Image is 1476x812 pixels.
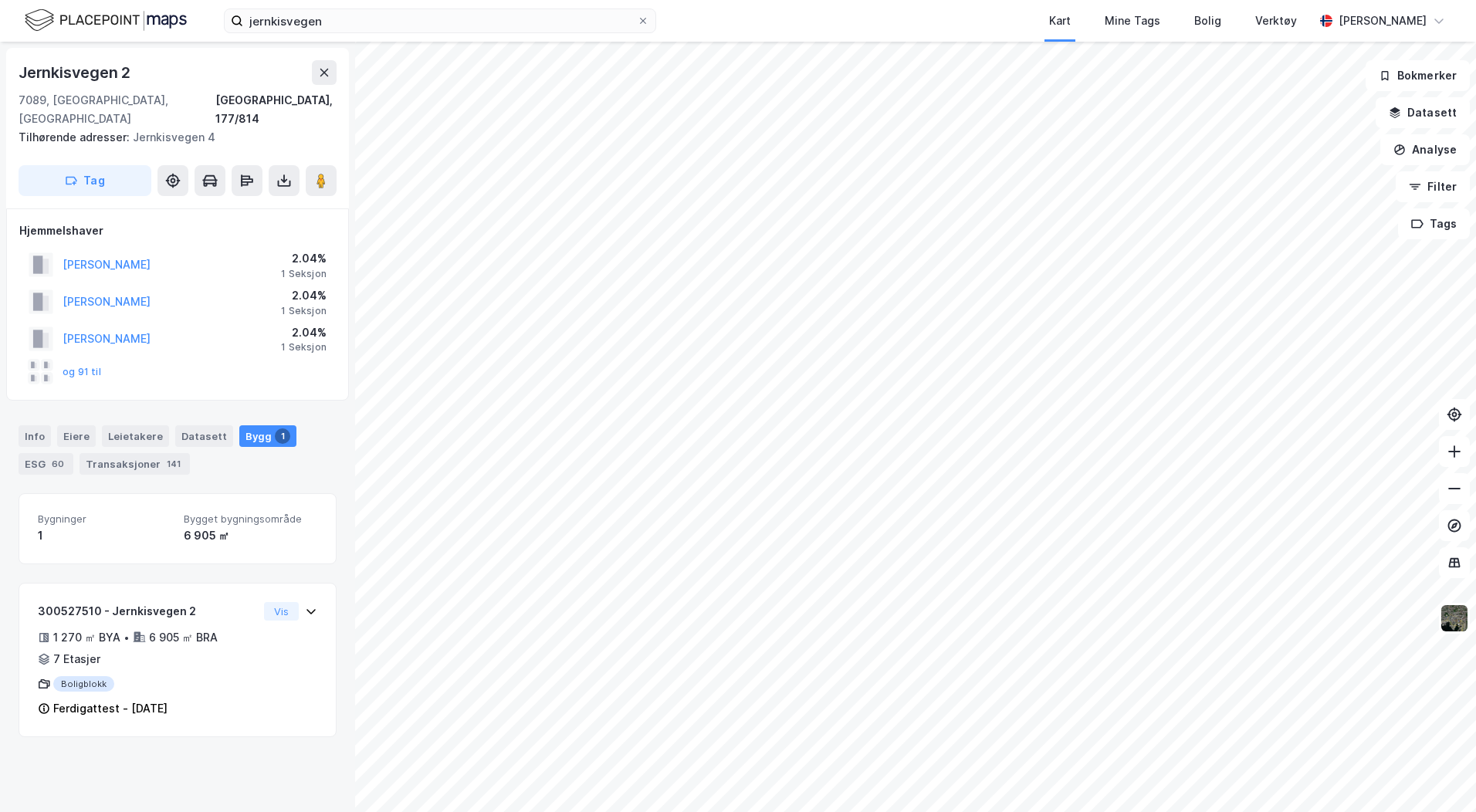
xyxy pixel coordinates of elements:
[1339,12,1427,30] div: [PERSON_NAME]
[281,286,327,305] div: 2.04%
[1376,97,1470,128] button: Datasett
[124,631,130,644] div: •
[53,628,120,647] div: 1 270 ㎡ BYA
[19,128,324,147] div: Jernkisvegen 4
[1366,60,1470,91] button: Bokmerker
[80,453,190,475] div: Transaksjoner
[1440,604,1469,633] img: 9k=
[281,249,327,268] div: 2.04%
[184,513,317,526] span: Bygget bygningsområde
[1049,12,1071,30] div: Kart
[49,456,67,472] div: 60
[53,699,168,718] div: Ferdigattest - [DATE]
[57,425,96,447] div: Eiere
[19,453,73,475] div: ESG
[243,9,637,32] input: Søk på adresse, matrikkel, gårdeiere, leietakere eller personer
[281,268,327,280] div: 1 Seksjon
[19,60,134,85] div: Jernkisvegen 2
[38,513,171,526] span: Bygninger
[281,305,327,317] div: 1 Seksjon
[164,456,184,472] div: 141
[1398,208,1470,239] button: Tags
[1194,12,1221,30] div: Bolig
[38,526,171,545] div: 1
[184,526,317,545] div: 6 905 ㎡
[275,428,290,444] div: 1
[149,628,218,647] div: 6 905 ㎡ BRA
[19,165,151,196] button: Tag
[25,7,187,34] img: logo.f888ab2527a4732fd821a326f86c7f29.svg
[1399,738,1476,812] iframe: Chat Widget
[264,602,299,621] button: Vis
[19,425,51,447] div: Info
[19,130,133,144] span: Tilhørende adresser:
[1396,171,1470,202] button: Filter
[53,650,100,668] div: 7 Etasjer
[239,425,296,447] div: Bygg
[215,91,337,128] div: [GEOGRAPHIC_DATA], 177/814
[1255,12,1297,30] div: Verktøy
[1399,738,1476,812] div: Kontrollprogram for chat
[19,222,336,240] div: Hjemmelshaver
[102,425,169,447] div: Leietakere
[281,341,327,354] div: 1 Seksjon
[38,602,258,621] div: 300527510 - Jernkisvegen 2
[175,425,233,447] div: Datasett
[1105,12,1160,30] div: Mine Tags
[1380,134,1470,165] button: Analyse
[19,91,215,128] div: 7089, [GEOGRAPHIC_DATA], [GEOGRAPHIC_DATA]
[281,323,327,342] div: 2.04%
